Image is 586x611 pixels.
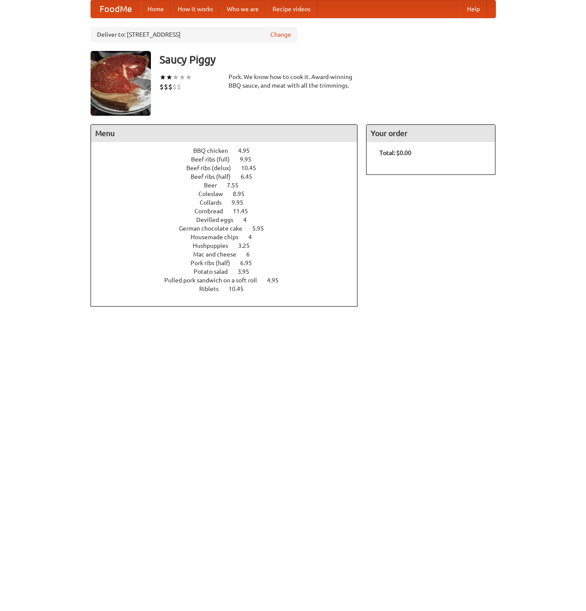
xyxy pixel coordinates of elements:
[243,216,255,223] span: 4
[193,242,266,249] a: Hushpuppies 3.25
[248,234,260,241] span: 4
[229,73,358,90] div: Pork. We know how to cook it. Award-winning BBQ sauce, and meat with all the trimmings.
[199,285,227,292] span: Riblets
[238,268,258,275] span: 3.95
[166,73,172,82] li: ★
[193,242,237,249] span: Hushpuppies
[191,156,238,163] span: Beef ribs (full)
[91,125,357,142] h4: Menu
[193,251,266,258] a: Mac and cheese 6
[160,73,166,82] li: ★
[191,173,268,180] a: Beef ribs (half) 6.45
[240,260,260,266] span: 6.95
[246,251,258,258] span: 6
[177,82,181,92] li: $
[196,216,263,223] a: Devilled eggs 4
[172,73,179,82] li: ★
[367,125,495,142] h4: Your order
[379,149,411,156] b: Total: $0.00
[240,156,260,163] span: 9.95
[191,234,268,241] a: Housemade chips 4
[179,225,280,232] a: German chocolate cake 5.95
[233,190,253,197] span: 8.95
[238,242,258,249] span: 3.25
[193,147,266,154] a: BBQ chicken 4.95
[200,199,259,206] a: Collards 9.95
[191,156,267,163] a: Beef ribs (full) 9.95
[270,30,291,39] a: Change
[194,268,236,275] span: Potato salad
[233,208,257,215] span: 11.45
[160,82,164,92] li: $
[179,73,185,82] li: ★
[168,82,172,92] li: $
[193,251,245,258] span: Mac and cheese
[238,147,258,154] span: 4.95
[194,208,232,215] span: Cornbread
[198,190,232,197] span: Coleslaw
[171,0,220,18] a: How it works
[172,82,177,92] li: $
[160,51,496,68] h3: Saucy Piggy
[204,182,254,189] a: Beer 7.55
[164,82,168,92] li: $
[196,216,242,223] span: Devilled eggs
[191,260,268,266] a: Pork ribs (half) 6.95
[91,51,151,116] img: angular.jpg
[141,0,171,18] a: Home
[193,147,237,154] span: BBQ chicken
[191,260,239,266] span: Pork ribs (half)
[186,165,272,171] a: Beef ribs (delux) 10.45
[229,285,252,292] span: 10.45
[241,173,261,180] span: 6.45
[266,0,317,18] a: Recipe videos
[241,165,265,171] span: 10.45
[91,0,141,18] a: FoodMe
[252,225,273,232] span: 5.95
[232,199,252,206] span: 9.95
[227,182,247,189] span: 7.55
[199,285,260,292] a: Riblets 10.45
[185,73,192,82] li: ★
[200,199,230,206] span: Collards
[198,190,260,197] a: Coleslaw 8.95
[194,208,264,215] a: Cornbread 11.45
[194,268,265,275] a: Potato salad 3.95
[91,27,298,42] div: Deliver to: [STREET_ADDRESS]
[186,165,240,171] span: Beef ribs (delux)
[179,225,251,232] span: German chocolate cake
[220,0,266,18] a: Who we are
[164,277,295,284] a: Pulled pork sandwich on a soft roll 4.95
[191,173,239,180] span: Beef ribs (half)
[267,277,287,284] span: 4.95
[460,0,487,18] a: Help
[204,182,226,189] span: Beer
[164,277,266,284] span: Pulled pork sandwich on a soft roll
[191,234,247,241] span: Housemade chips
